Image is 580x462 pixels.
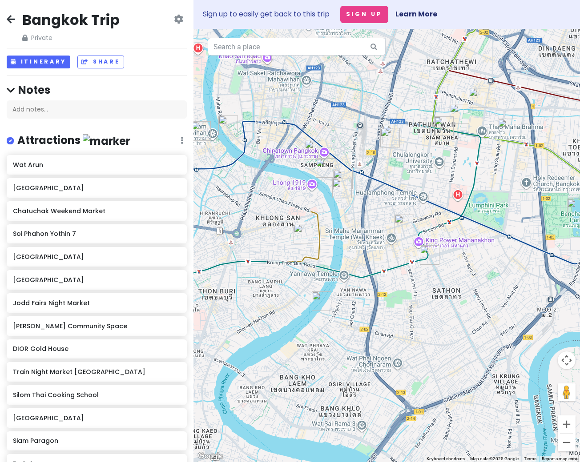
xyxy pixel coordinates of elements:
[558,351,576,369] button: Map camera controls
[13,437,180,445] h6: Siam Paragon
[13,368,180,376] h6: Train Night Market [GEOGRAPHIC_DATA]
[13,322,180,330] h6: [PERSON_NAME] Community Space
[83,134,130,148] img: marker
[196,450,225,462] a: Open this area in Google Maps (opens a new window)
[13,161,180,169] h6: Wat Arun
[332,179,352,198] div: 965bkk
[294,224,313,243] div: Stupid Stay
[252,42,272,61] div: Khaosan Road
[340,6,388,23] button: Sign Up
[305,140,324,159] div: Pooncharoen
[13,276,180,284] h6: [GEOGRAPHIC_DATA]
[7,100,187,119] div: Add notes...
[395,215,414,234] div: Silom Thai Cooking School
[469,88,488,108] div: Ruay Ruay
[196,450,225,462] img: Google
[218,115,238,135] div: Before Sunset
[22,33,120,43] span: Private
[13,230,180,238] h6: Soi Phahon Yothin 7
[450,104,469,123] div: Siam Paragon
[558,434,576,451] button: Zoom out
[420,245,439,265] div: Nobu Bangkok
[427,456,465,462] button: Keyboard shortcuts
[542,456,577,461] a: Report a map error
[17,133,130,148] h4: Attractions
[434,116,454,136] div: Siam Square
[524,456,536,461] a: Terms (opens in new tab)
[13,207,180,215] h6: Chatuchak Weekend Market
[22,11,120,29] h2: Bangkok Trip
[13,391,180,399] h6: Silom Thai Cooking School
[191,121,211,141] div: Wat Arun
[316,158,335,178] div: Song Wat Road
[383,125,402,144] div: Banthat Thong Road
[470,456,519,461] span: Map data ©2025 Google
[558,415,576,433] button: Zoom in
[7,83,187,97] h4: Notes
[498,119,517,138] div: DIOR Gold House
[312,291,331,311] div: Chao Phraya Terrace
[13,184,180,192] h6: [GEOGRAPHIC_DATA]
[395,9,437,19] a: Learn More
[77,56,124,68] button: Share
[208,38,386,56] input: Search a place
[558,383,576,401] button: Drag Pegman onto the map to open Street View
[333,170,353,189] div: Talat Noi
[13,253,180,261] h6: [GEOGRAPHIC_DATA]
[13,345,180,353] h6: DIOR Gold House
[7,56,70,68] button: Itinerary
[380,128,400,147] div: Jeh O Chula Banthatthong
[13,299,180,307] h6: Jodd Fairs Night Market
[13,414,180,422] h6: [GEOGRAPHIC_DATA]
